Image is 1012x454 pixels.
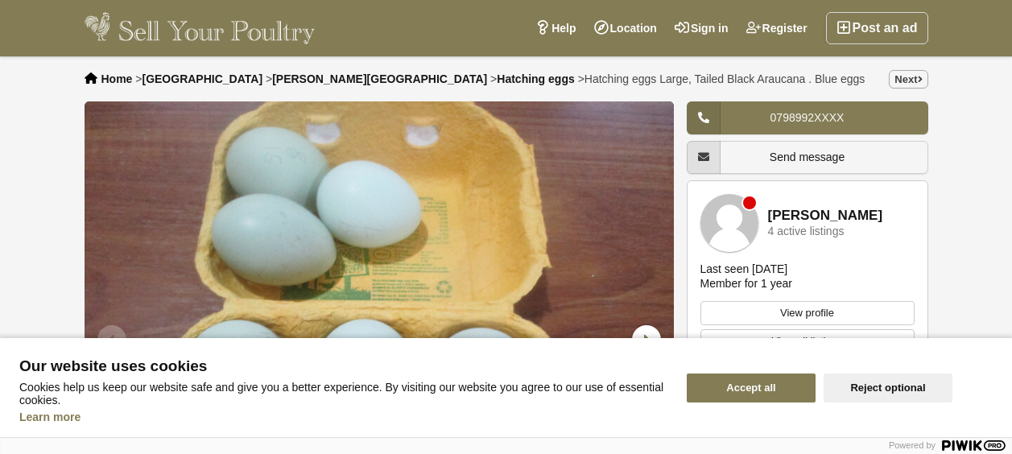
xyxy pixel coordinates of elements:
button: Reject optional [824,374,952,402]
a: [PERSON_NAME] [768,208,883,224]
a: Hatching eggs [497,72,574,85]
div: Last seen [DATE] [700,262,788,276]
button: Accept all [687,374,816,402]
a: Home [101,72,133,85]
a: Help [527,12,584,44]
img: Sell Your Poultry [85,12,316,44]
span: Hatching eggs Large, Tailed Black Araucana . Blue eggs [584,72,865,85]
div: Member is offline [743,196,756,209]
a: Learn more [19,411,81,423]
p: Cookies help us keep our website safe and give you a better experience. By visiting our website y... [19,381,667,407]
img: Carol Connor [700,194,758,252]
a: View profile [700,301,915,325]
a: Location [585,12,666,44]
span: Powered by [889,440,936,450]
a: [GEOGRAPHIC_DATA] [142,72,262,85]
a: Post an ad [826,12,928,44]
span: Send message [770,151,845,163]
li: > [578,72,865,85]
a: [PERSON_NAME][GEOGRAPHIC_DATA] [272,72,487,85]
a: Sign in [666,12,737,44]
a: Send message [687,141,928,174]
li: > [266,72,487,85]
span: Our website uses cookies [19,358,667,374]
div: Member for 1 year [700,276,792,291]
a: View all listings [700,329,915,353]
a: Next [889,70,927,89]
a: Register [737,12,816,44]
div: 4 active listings [768,225,845,237]
li: > [135,72,262,85]
div: Next slide [624,319,666,361]
div: Previous slide [93,319,134,361]
span: 0798992XXXX [770,111,845,124]
a: 0798992XXXX [687,101,928,134]
li: > [490,72,575,85]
